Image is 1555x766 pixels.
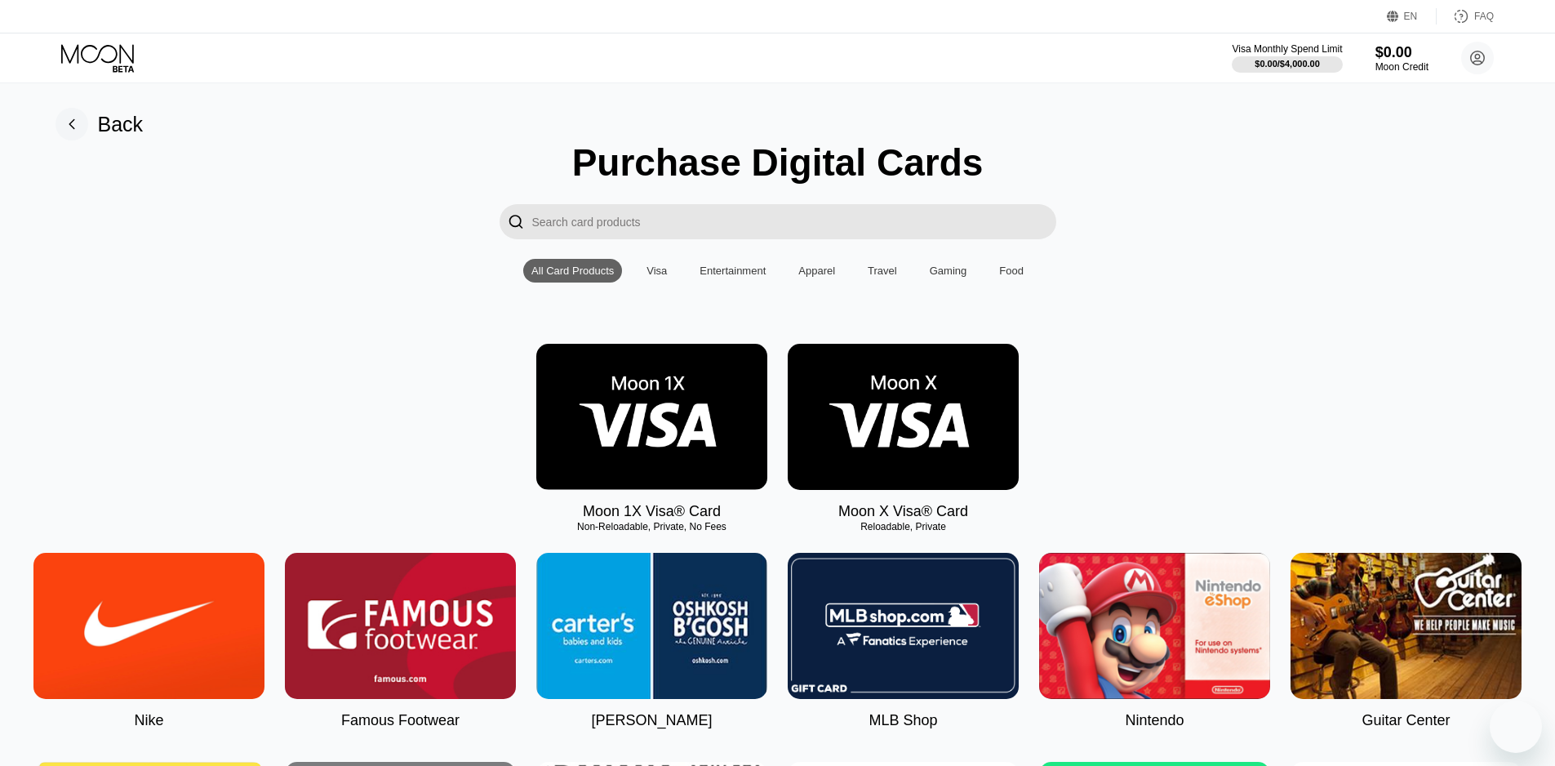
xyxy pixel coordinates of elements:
[1375,44,1428,73] div: $0.00Moon Credit
[134,712,163,729] div: Nike
[1125,712,1184,729] div: Nintendo
[572,140,984,185] div: Purchase Digital Cards
[691,259,774,283] div: Entertainment
[532,204,1056,239] input: Search card products
[531,265,614,277] div: All Card Products
[1387,8,1437,24] div: EN
[838,503,968,520] div: Moon X Visa® Card
[930,265,967,277] div: Gaming
[869,712,937,729] div: MLB Shop
[523,259,622,283] div: All Card Products
[56,108,144,140] div: Back
[98,113,144,136] div: Back
[500,204,532,239] div: 
[999,265,1024,277] div: Food
[1375,44,1428,61] div: $0.00
[1404,11,1418,22] div: EN
[1437,8,1494,24] div: FAQ
[646,265,667,277] div: Visa
[798,265,835,277] div: Apparel
[1474,11,1494,22] div: FAQ
[700,265,766,277] div: Entertainment
[991,259,1032,283] div: Food
[591,712,712,729] div: [PERSON_NAME]
[1490,701,1542,753] iframe: Tombol untuk meluncurkan jendela pesan
[790,259,843,283] div: Apparel
[341,712,460,729] div: Famous Footwear
[1362,712,1450,729] div: Guitar Center
[508,212,524,231] div: 
[860,259,905,283] div: Travel
[788,521,1019,532] div: Reloadable, Private
[536,521,767,532] div: Non-Reloadable, Private, No Fees
[1232,43,1342,73] div: Visa Monthly Spend Limit$0.00/$4,000.00
[1255,59,1320,69] div: $0.00 / $4,000.00
[1232,43,1342,55] div: Visa Monthly Spend Limit
[922,259,975,283] div: Gaming
[638,259,675,283] div: Visa
[583,503,721,520] div: Moon 1X Visa® Card
[1375,61,1428,73] div: Moon Credit
[868,265,897,277] div: Travel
